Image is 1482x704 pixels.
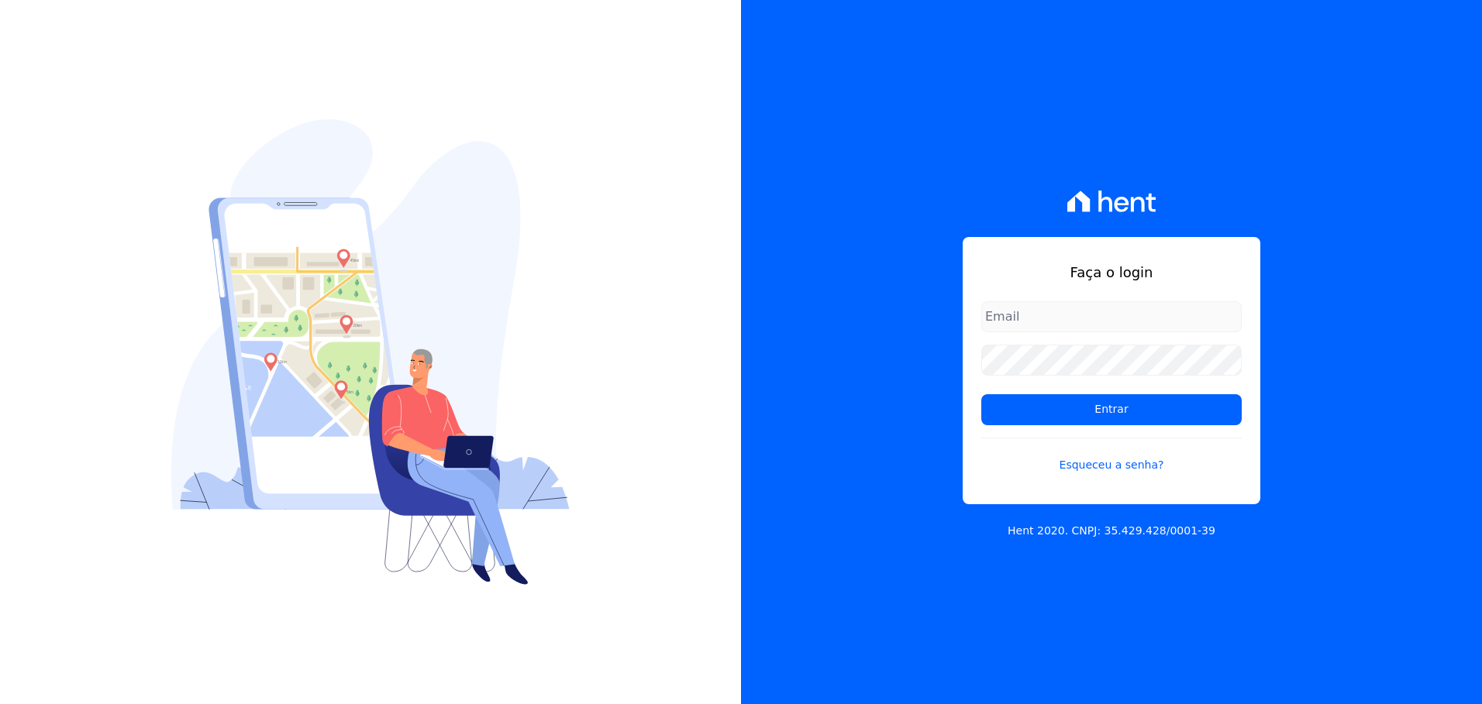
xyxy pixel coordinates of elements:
[981,438,1242,473] a: Esqueceu a senha?
[171,119,570,585] img: Login
[981,301,1242,332] input: Email
[1008,523,1215,539] p: Hent 2020. CNPJ: 35.429.428/0001-39
[981,262,1242,283] h1: Faça o login
[981,394,1242,425] input: Entrar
